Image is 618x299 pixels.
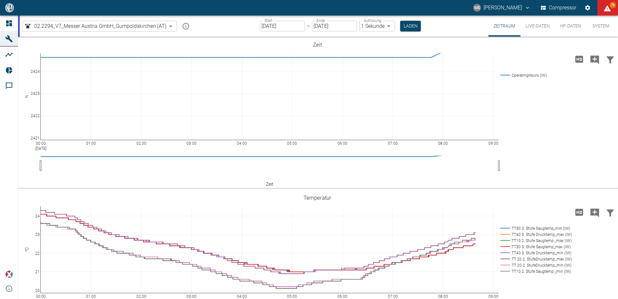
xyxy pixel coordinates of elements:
p: – [307,22,310,30]
a: 02.2294_V7_Messer Austria GmbH_Gumpoldskirchen (AT) [24,22,166,30]
button: HF-Daten [555,16,586,37]
button: mission info [179,20,192,33]
img: Xplore Logo [5,271,13,278]
button: Daten filtern [602,204,618,221]
input: DD.MM.YYYY [260,21,305,31]
label: Ende [316,18,325,23]
img: logo [5,3,15,12]
button: Daten filtern [602,51,618,68]
span: Hohe Auflösung [571,209,587,215]
label: Auflösung [364,18,381,23]
label: Start [264,18,272,23]
span: 02.2294_V7_Messer Austria GmbH_Gumpoldskirchen (AT) [34,22,166,30]
div: 1 Sekunde [359,21,395,31]
button: Kommentar hinzufügen [587,204,602,221]
input: DD.MM.YYYY [312,21,357,31]
button: System [586,16,615,37]
button: Einstellungen [582,2,593,14]
div: MS [473,4,481,12]
span: Hohe Auflösung [571,56,587,62]
button: Live-Daten [520,16,555,37]
span: 76 [610,2,616,8]
button: Zeitraum [488,16,520,37]
button: Kommentar hinzufügen [587,51,602,68]
button: Laden [400,21,421,31]
button: Compressor [539,2,578,14]
button: marcel.schade@neuman-esser.com [472,2,531,14]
